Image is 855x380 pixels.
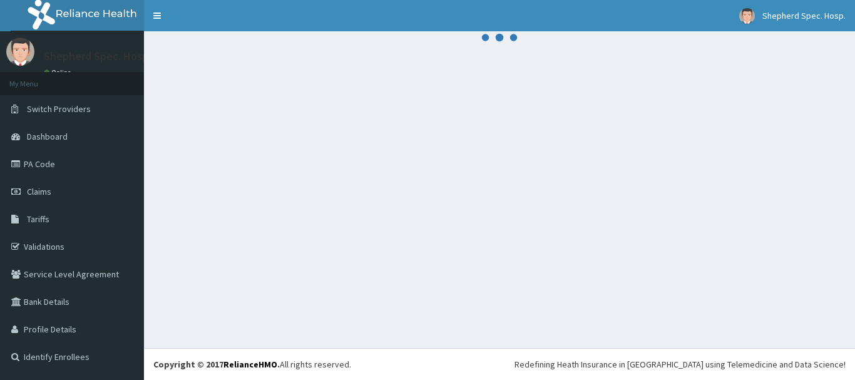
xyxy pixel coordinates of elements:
[223,359,277,370] a: RelianceHMO
[481,19,518,56] svg: audio-loading
[27,213,49,225] span: Tariffs
[515,358,846,371] div: Redefining Heath Insurance in [GEOGRAPHIC_DATA] using Telemedicine and Data Science!
[27,131,68,142] span: Dashboard
[6,38,34,66] img: User Image
[739,8,755,24] img: User Image
[27,103,91,115] span: Switch Providers
[44,51,151,62] p: Shepherd Spec. Hosp.
[144,348,855,380] footer: All rights reserved.
[762,10,846,21] span: Shepherd Spec. Hosp.
[44,68,74,77] a: Online
[153,359,280,370] strong: Copyright © 2017 .
[27,186,51,197] span: Claims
